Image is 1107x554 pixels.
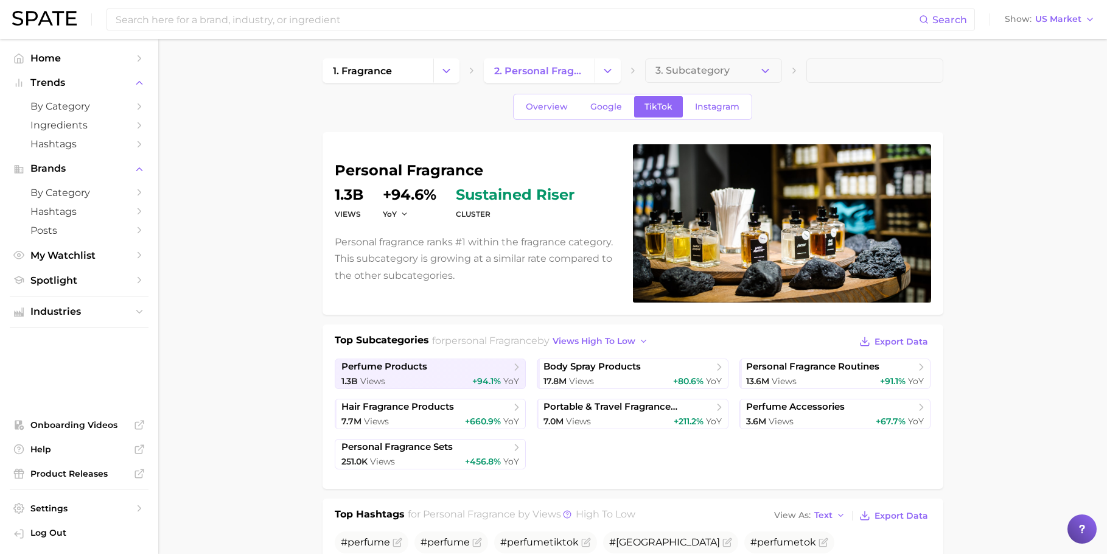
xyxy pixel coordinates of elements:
a: 2. personal fragrance [484,58,595,83]
span: +660.9% [465,416,501,427]
span: US Market [1035,16,1081,23]
span: +94.1% [472,376,501,387]
span: hair fragrance products [341,401,454,413]
span: personal fragrance [423,508,515,520]
span: YoY [503,376,519,387]
a: Log out. Currently logged in with e-mail jenny.zeng@spate.nyc. [10,524,148,544]
span: Export Data [875,337,928,347]
span: YoY [706,376,722,387]
span: sustained riser [456,188,574,202]
span: YoY [383,209,397,219]
span: View As [774,512,811,519]
span: 1. fragrance [333,65,392,77]
span: Google [590,102,622,112]
span: Help [30,444,128,455]
button: Change Category [595,58,621,83]
a: TikTok [634,96,683,117]
span: +211.2% [674,416,704,427]
span: 13.6m [746,376,769,387]
button: Brands [10,160,148,178]
span: +456.8% [465,456,501,467]
span: high to low [576,508,635,520]
span: Log Out [30,527,139,538]
button: Flag as miscategorized or irrelevant [819,538,828,547]
span: 7.7m [341,416,361,427]
span: YoY [908,416,924,427]
button: Industries [10,303,148,321]
span: 2. personal fragrance [494,65,584,77]
span: Hashtags [30,206,128,217]
button: Trends [10,74,148,92]
span: personal fragrance [445,335,537,346]
button: Export Data [856,333,931,350]
a: portable & travel fragrance products7.0m Views+211.2% YoY [537,399,728,429]
span: Home [30,52,128,64]
span: Spotlight [30,275,128,286]
a: perfume accessories3.6m Views+67.7% YoY [739,399,931,429]
span: 7.0m [543,416,564,427]
span: Show [1005,16,1032,23]
a: Google [580,96,632,117]
span: +80.6% [673,376,704,387]
dd: 1.3b [335,188,363,202]
span: by Category [30,187,128,198]
span: My Watchlist [30,250,128,261]
span: YoY [503,456,519,467]
span: Views [769,416,794,427]
a: Settings [10,499,148,517]
span: #perfumetiktok [500,536,579,548]
span: Brands [30,163,128,174]
span: personal fragrance routines [746,361,879,373]
h1: Top Subcategories [335,333,429,351]
span: Views [566,416,591,427]
a: Home [10,49,148,68]
span: Views [569,376,594,387]
span: YoY [503,416,519,427]
span: #perfume [421,536,470,548]
span: perfume accessories [746,401,845,413]
span: Views [360,376,385,387]
span: +67.7% [876,416,906,427]
span: #[GEOGRAPHIC_DATA] [609,536,720,548]
span: perfume products [341,361,427,373]
button: Change Category [433,58,459,83]
h1: personal fragrance [335,163,618,178]
a: body spray products17.8m Views+80.6% YoY [537,359,728,389]
span: Posts [30,225,128,236]
span: Views [370,456,395,467]
img: SPATE [12,11,77,26]
dt: cluster [456,207,574,222]
a: Help [10,440,148,458]
button: views high to low [550,333,652,349]
a: Product Releases [10,465,148,483]
span: views high to low [553,336,635,346]
a: Hashtags [10,135,148,153]
span: for by [432,335,652,346]
span: #perfume⁠ [341,536,390,548]
button: Flag as miscategorized or irrelevant [581,538,591,547]
a: personal fragrance sets251.0k Views+456.8% YoY [335,439,526,469]
a: Overview [515,96,578,117]
span: +91.1% [880,376,906,387]
span: Text [814,512,833,519]
a: perfume products1.3b Views+94.1% YoY [335,359,526,389]
a: My Watchlist [10,246,148,265]
span: portable & travel fragrance products [543,401,713,413]
span: TikTok [644,102,672,112]
dd: +94.6% [383,188,436,202]
span: YoY [908,376,924,387]
a: Onboarding Videos [10,416,148,434]
span: by Category [30,100,128,112]
span: Product Releases [30,468,128,479]
span: Onboarding Videos [30,419,128,430]
span: 251.0k [341,456,368,467]
a: 1. fragrance [323,58,433,83]
dt: Views [335,207,363,222]
button: 3. Subcategory [645,58,782,83]
input: Search here for a brand, industry, or ingredient [114,9,919,30]
h2: for by Views [408,507,635,524]
button: YoY [383,209,409,219]
span: 1.3b [341,376,358,387]
span: Trends [30,77,128,88]
span: Industries [30,306,128,317]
